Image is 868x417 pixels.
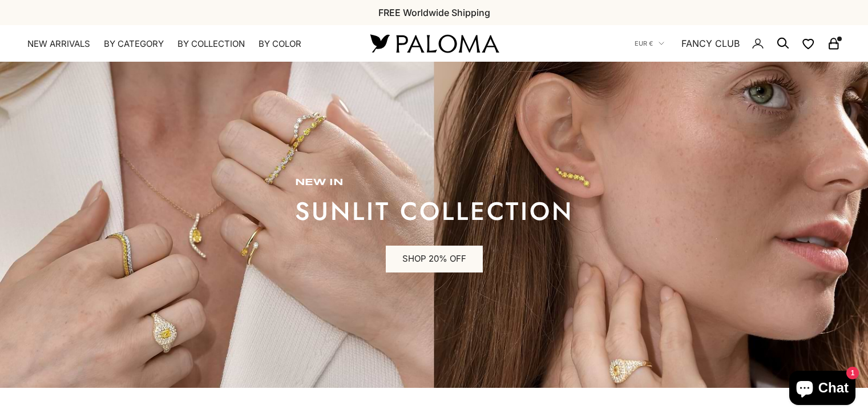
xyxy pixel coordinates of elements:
[104,38,164,50] summary: By Category
[27,38,343,50] nav: Primary navigation
[295,177,574,189] p: new in
[378,5,490,20] p: FREE Worldwide Shipping
[259,38,301,50] summary: By Color
[386,246,483,273] a: SHOP 20% OFF
[635,38,653,49] span: EUR €
[635,25,841,62] nav: Secondary navigation
[635,38,664,49] button: EUR €
[27,38,90,50] a: NEW ARRIVALS
[786,371,859,408] inbox-online-store-chat: Shopify online store chat
[295,200,574,223] p: sunlit collection
[681,36,740,51] a: FANCY CLUB
[177,38,245,50] summary: By Collection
